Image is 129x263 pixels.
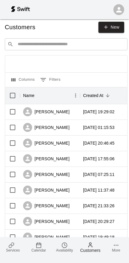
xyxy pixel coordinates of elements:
div: [PERSON_NAME] [23,233,70,242]
div: [PERSON_NAME] [23,217,70,226]
div: [PERSON_NAME] [23,107,70,116]
span: More [112,248,120,252]
div: 2025-09-04 07:25:11 [83,171,115,177]
span: Customers [80,248,100,253]
div: Name [20,87,80,104]
div: [PERSON_NAME] [23,139,70,148]
div: [PERSON_NAME] [23,123,70,132]
div: Created At [83,87,103,104]
div: [PERSON_NAME] [23,201,70,210]
span: Availability [56,248,73,252]
a: Customers [77,237,103,257]
a: New [98,22,124,33]
div: 2025-09-10 01:15:53 [83,124,115,130]
div: 2025-09-10 19:29:02 [83,109,115,115]
div: 2025-08-25 19:49:18 [83,234,115,240]
div: [PERSON_NAME] [23,154,70,163]
button: Sort [103,91,112,100]
button: Show filters [39,75,62,85]
div: 2025-08-25 20:29:27 [83,218,115,224]
div: Name [23,87,34,104]
div: [PERSON_NAME] [23,170,70,179]
div: 2025-09-04 17:55:06 [83,156,115,162]
div: 2025-09-08 20:46:45 [83,140,115,146]
h5: Customers [5,23,35,31]
a: Calendar [26,237,52,257]
button: Select columns [10,75,36,85]
div: [PERSON_NAME] [23,186,70,195]
button: Sort [34,91,43,100]
div: Search customers by name or email [5,38,127,50]
button: Menu [71,91,80,100]
span: Calendar [31,248,46,252]
span: Services [6,248,20,252]
a: Availability [52,237,77,257]
div: 2025-08-26 21:33:26 [83,203,115,209]
div: 2025-08-27 11:37:48 [83,187,115,193]
a: More [103,237,129,257]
